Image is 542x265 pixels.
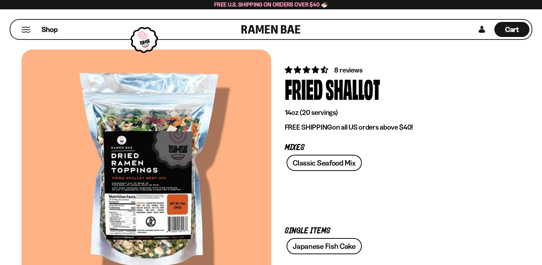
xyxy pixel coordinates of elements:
[326,75,380,102] div: Shallot
[334,66,362,74] span: 8 reviews
[285,123,332,131] strong: FREE SHIPPING
[287,238,362,254] a: Japanese Fish Cake
[505,25,519,34] span: Cart
[285,65,330,74] span: 4.62 stars
[42,22,58,37] a: Shop
[494,20,529,39] a: Cart
[214,1,328,8] span: Free U.S. Shipping on Orders over $40 🍜
[285,75,323,102] div: Fried
[285,228,507,234] p: Single Items
[285,123,507,132] p: on all US orders above $40!
[285,144,507,151] p: Mixes
[287,155,361,171] a: Classic Seafood Mix
[42,25,58,34] span: Shop
[21,27,31,33] button: Mobile Menu Trigger
[285,108,507,117] p: 14oz (20 servings)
